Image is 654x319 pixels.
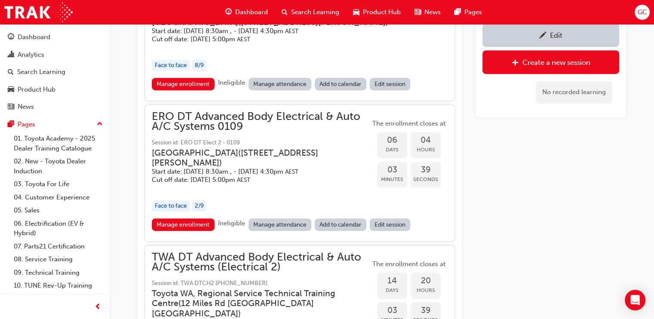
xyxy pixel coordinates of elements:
span: up-icon [97,119,103,130]
a: 06. Electrification (EV & Hybrid) [10,217,106,240]
div: 2 / 9 [192,200,207,212]
span: Hours [411,145,441,155]
a: 09. Technical Training [10,266,106,279]
a: 05. Sales [10,204,106,217]
div: Face to face [152,60,190,71]
span: Australian Eastern Standard Time AEST [285,168,298,175]
h3: [GEOGRAPHIC_DATA] ( [STREET_ADDRESS][PERSON_NAME] ) [152,148,356,168]
span: Seconds [411,175,441,184]
span: Pages [464,7,482,17]
div: Pages [18,120,35,129]
span: 06 [377,135,407,145]
div: Analytics [18,50,44,60]
div: Open Intercom Messenger [625,290,645,310]
a: pages-iconPages [448,3,489,21]
h5: Start date: [DATE] 8:30am , - [DATE] 4:30pm [152,168,356,176]
a: 07. Parts21 Certification [10,240,106,253]
span: Hours [411,285,441,295]
a: Edit [482,23,619,47]
span: car-icon [353,7,359,18]
span: 20 [411,276,441,286]
h5: Cut off date: [DATE] 5:00pm [152,35,434,43]
span: Dashboard [235,7,268,17]
span: News [424,7,441,17]
span: prev-icon [95,302,101,313]
a: News [3,99,106,115]
div: News [18,102,34,112]
a: Trak [4,3,73,22]
div: Edit [550,31,562,40]
span: 39 [411,306,441,316]
span: Session id: ERO DT Elect 2 - 0109 [152,138,370,148]
span: guage-icon [225,7,232,18]
span: car-icon [8,86,14,94]
div: No recorded learning [536,81,612,104]
a: search-iconSearch Learning [275,3,346,21]
span: 14 [377,276,407,286]
span: Product Hub [363,7,401,17]
a: Manage attendance [249,218,312,231]
span: Search Learning [291,7,339,17]
span: Australian Eastern Standard Time AEST [285,28,298,35]
a: 08. Service Training [10,253,106,266]
a: car-iconProduct Hub [346,3,408,21]
a: Add to calendar [315,78,366,90]
span: Australian Eastern Standard Time AEST [237,176,250,184]
a: Edit session [370,218,411,231]
div: Face to face [152,200,190,212]
button: Pages [3,117,106,132]
a: 01. Toyota Academy - 2025 Dealer Training Catalogue [10,132,106,155]
button: DashboardAnalyticsSearch LearningProduct HubNews [3,28,106,117]
a: 10. TUNE Rev-Up Training [10,279,106,292]
span: Session id: TWA DTCH2 [PHONE_NUMBER] [152,279,370,288]
button: ERO DT Advanced Body Electrical & Auto A/C Systems 0109Session id: ERO DT Elect 2 - 0109[GEOGRAPH... [152,112,448,234]
a: Create a new session [482,50,619,74]
a: 03. Toyota For Life [10,178,106,191]
a: 04. Customer Experience [10,191,106,204]
a: Product Hub [3,82,106,98]
span: 39 [411,165,441,175]
span: news-icon [415,7,421,18]
span: Minutes [377,175,407,184]
span: TWA DT Advanced Body Electrical & Auto A/C Systems (Electrical 2) [152,252,370,272]
span: Ineligible [218,79,245,86]
a: Search Learning [3,64,106,80]
a: Edit session [370,78,411,90]
span: 04 [411,135,441,145]
a: All Pages [10,292,106,306]
h5: Start date: [DATE] 8:30am , - [DATE] 4:30pm [152,27,434,35]
span: 03 [377,165,407,175]
span: guage-icon [8,34,14,41]
a: Analytics [3,47,106,63]
span: news-icon [8,103,14,111]
div: Dashboard [18,32,50,42]
span: pencil-icon [539,32,547,40]
a: Manage enrollment [152,78,215,90]
span: search-icon [282,7,288,18]
span: 03 [377,306,407,316]
span: The enrollment closes at [370,259,448,269]
div: Search Learning [17,67,65,77]
a: Add to calendar [315,218,366,231]
span: Days [377,145,407,155]
h5: Cut off date: [DATE] 5:00pm [152,176,356,184]
span: pages-icon [454,7,461,18]
a: 02. New - Toyota Dealer Induction [10,155,106,178]
span: ERO DT Advanced Body Electrical & Auto A/C Systems 0109 [152,112,370,131]
button: GC [635,5,650,20]
span: plus-icon [512,59,519,67]
a: news-iconNews [408,3,448,21]
span: Days [377,285,407,295]
span: GC [637,7,647,17]
div: 8 / 9 [192,60,207,71]
span: The enrollment closes at [370,119,448,129]
h3: Toyota WA, Regional Service Technical Training Centre ( 12 Miles Rd [GEOGRAPHIC_DATA] [GEOGRAPHIC... [152,288,356,319]
span: chart-icon [8,51,14,59]
div: Product Hub [18,85,55,95]
span: Ineligible [218,219,245,227]
a: guage-iconDashboard [218,3,275,21]
span: Australian Eastern Standard Time AEST [237,36,250,43]
a: Manage enrollment [152,218,215,231]
span: pages-icon [8,121,14,129]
